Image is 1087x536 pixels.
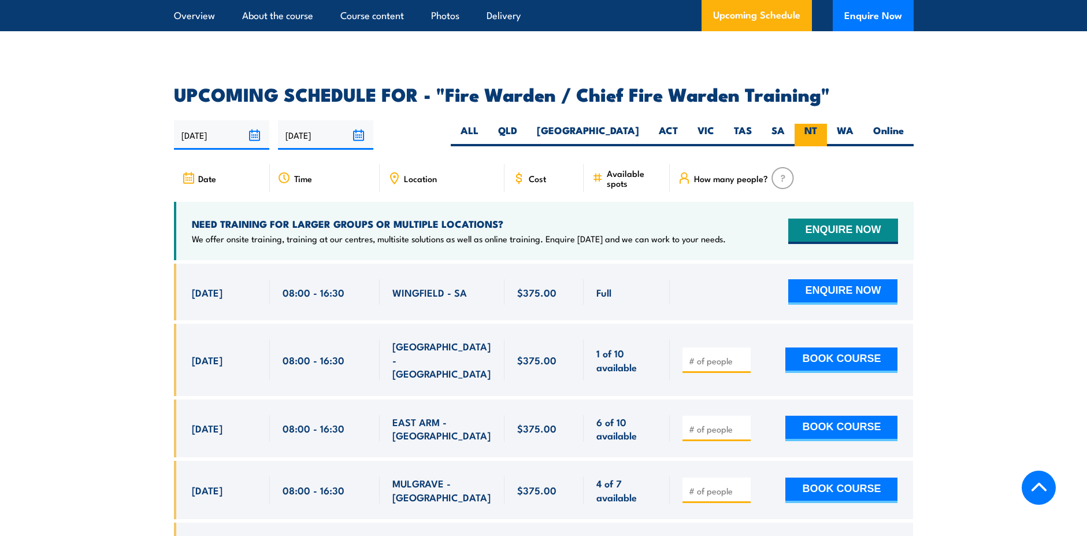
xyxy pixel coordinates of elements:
label: Online [863,124,914,146]
input: From date [174,120,269,150]
button: ENQUIRE NOW [788,279,897,305]
span: $375.00 [517,286,557,299]
span: MULGRAVE - [GEOGRAPHIC_DATA] [392,476,492,504]
label: WA [827,124,863,146]
span: [DATE] [192,483,222,497]
span: [GEOGRAPHIC_DATA] - [GEOGRAPHIC_DATA] [392,339,492,380]
button: ENQUIRE NOW [788,219,897,244]
span: 6 of 10 available [596,415,657,442]
span: 08:00 - 16:30 [283,286,344,299]
span: Cost [529,173,546,183]
span: 4 of 7 available [596,476,657,504]
span: $375.00 [517,483,557,497]
label: ACT [649,124,688,146]
input: # of people [689,423,747,435]
span: 08:00 - 16:30 [283,353,344,367]
span: Date [198,173,216,183]
label: QLD [488,124,527,146]
span: WINGFIELD - SA [392,286,467,299]
span: 1 of 10 available [596,346,657,374]
label: SA [762,124,795,146]
input: # of people [689,355,747,367]
h2: UPCOMING SCHEDULE FOR - "Fire Warden / Chief Fire Warden Training" [174,86,914,102]
input: To date [278,120,373,150]
button: BOOK COURSE [785,478,897,503]
p: We offer onsite training, training at our centres, multisite solutions as well as online training... [192,233,726,245]
span: $375.00 [517,353,557,367]
span: EAST ARM - [GEOGRAPHIC_DATA] [392,415,492,442]
span: [DATE] [192,422,222,435]
label: VIC [688,124,724,146]
input: # of people [689,485,747,497]
label: TAS [724,124,762,146]
button: BOOK COURSE [785,416,897,441]
span: Time [294,173,312,183]
span: Available spots [607,168,662,188]
h4: NEED TRAINING FOR LARGER GROUPS OR MULTIPLE LOCATIONS? [192,217,726,230]
label: [GEOGRAPHIC_DATA] [527,124,649,146]
span: [DATE] [192,286,222,299]
span: How many people? [694,173,768,183]
label: ALL [451,124,488,146]
span: Full [596,286,611,299]
button: BOOK COURSE [785,348,897,373]
span: $375.00 [517,422,557,435]
span: [DATE] [192,353,222,367]
span: 08:00 - 16:30 [283,483,344,497]
span: Location [404,173,437,183]
label: NT [795,124,827,146]
span: 08:00 - 16:30 [283,422,344,435]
